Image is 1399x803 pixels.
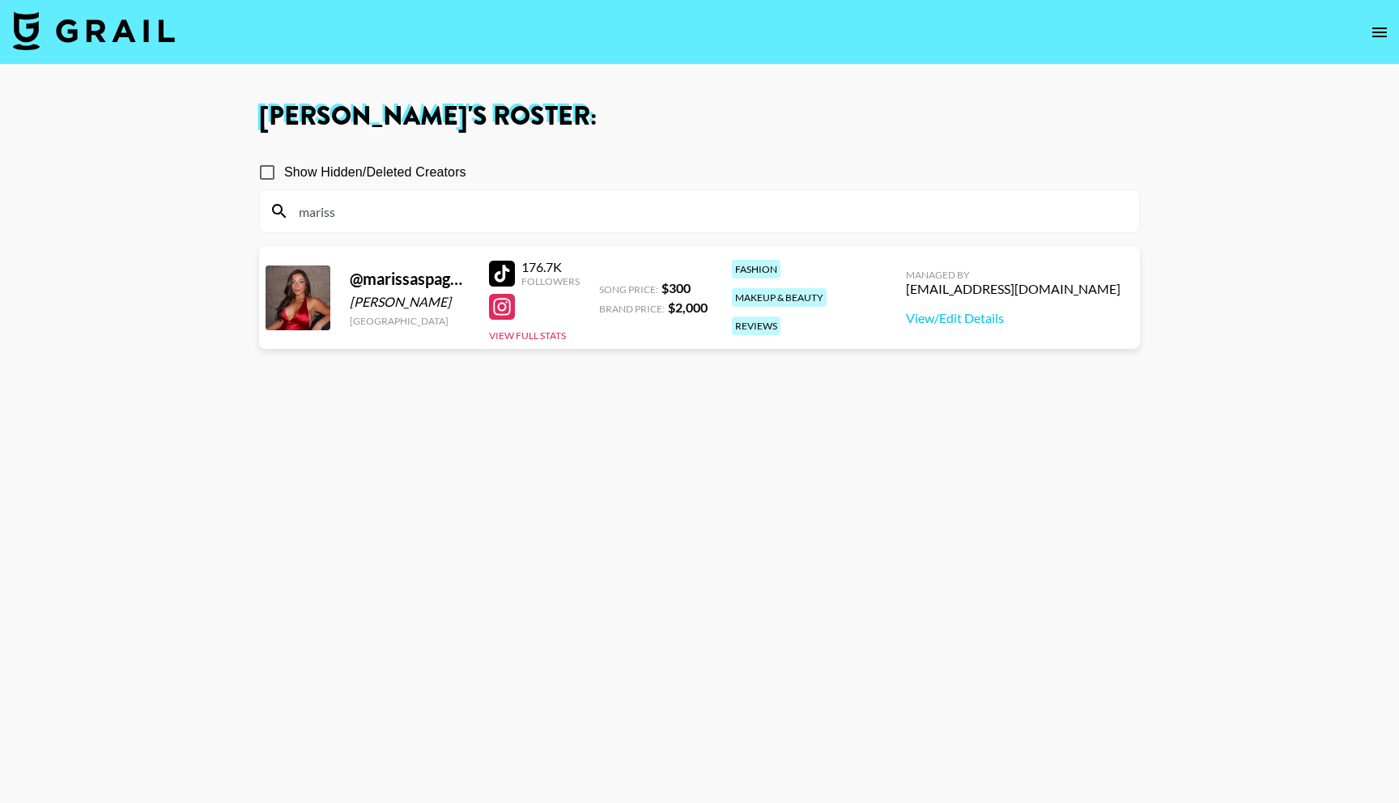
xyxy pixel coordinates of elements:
div: makeup & beauty [732,288,827,307]
div: 176.7K [521,259,580,275]
div: [PERSON_NAME] [350,294,470,310]
div: reviews [732,317,780,335]
div: [EMAIL_ADDRESS][DOMAIN_NAME] [906,281,1120,297]
strong: $ 300 [661,280,691,295]
a: View/Edit Details [906,310,1120,326]
span: Show Hidden/Deleted Creators [284,163,466,182]
strong: $ 2,000 [668,300,708,315]
h1: [PERSON_NAME] 's Roster: [259,104,1140,130]
button: open drawer [1363,16,1396,49]
span: Brand Price: [599,303,665,315]
div: [GEOGRAPHIC_DATA] [350,315,470,327]
div: Followers [521,275,580,287]
div: fashion [732,260,780,278]
div: Managed By [906,269,1120,281]
img: Grail Talent [13,11,175,50]
span: Song Price: [599,283,658,295]
button: View Full Stats [489,329,566,342]
div: @ marissaspagnoli [350,269,470,289]
input: Search by User Name [289,198,1129,224]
